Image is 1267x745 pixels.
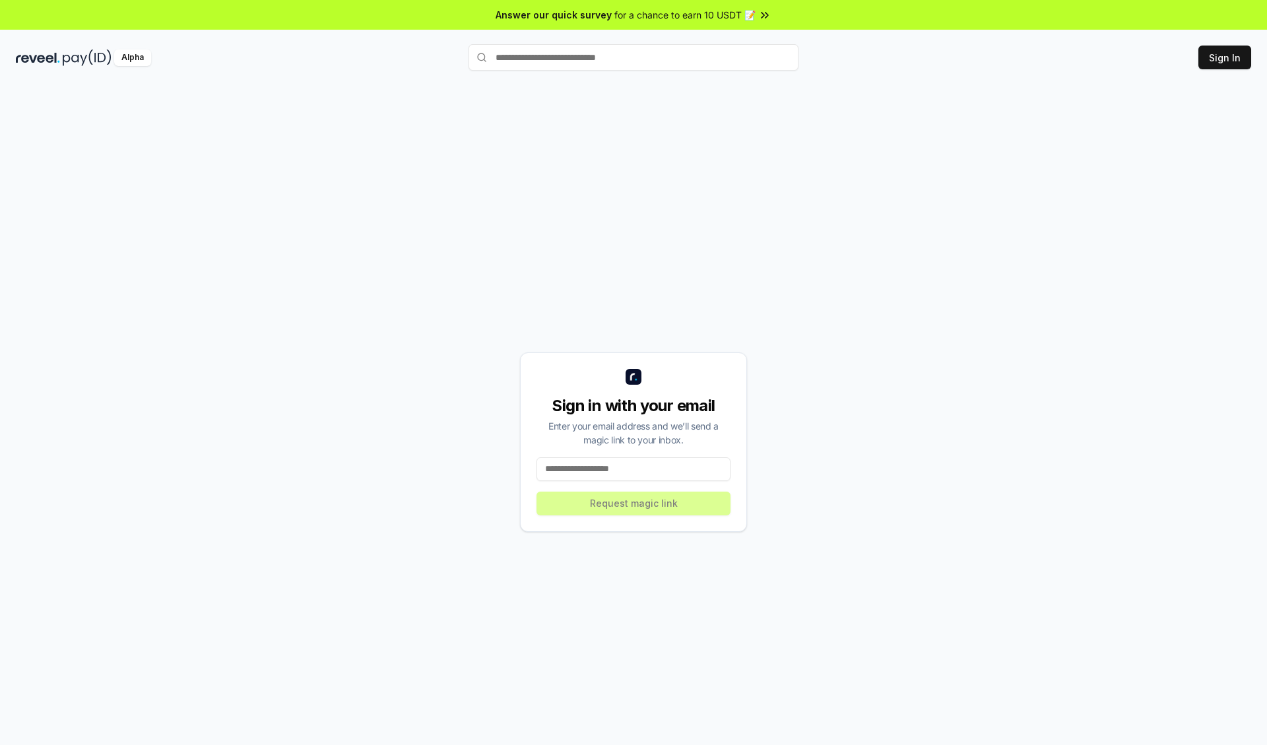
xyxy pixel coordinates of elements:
button: Sign In [1198,46,1251,69]
img: pay_id [63,49,112,66]
div: Enter your email address and we’ll send a magic link to your inbox. [536,419,731,447]
img: logo_small [626,369,641,385]
div: Sign in with your email [536,395,731,416]
span: Answer our quick survey [496,8,612,22]
div: Alpha [114,49,151,66]
img: reveel_dark [16,49,60,66]
span: for a chance to earn 10 USDT 📝 [614,8,756,22]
